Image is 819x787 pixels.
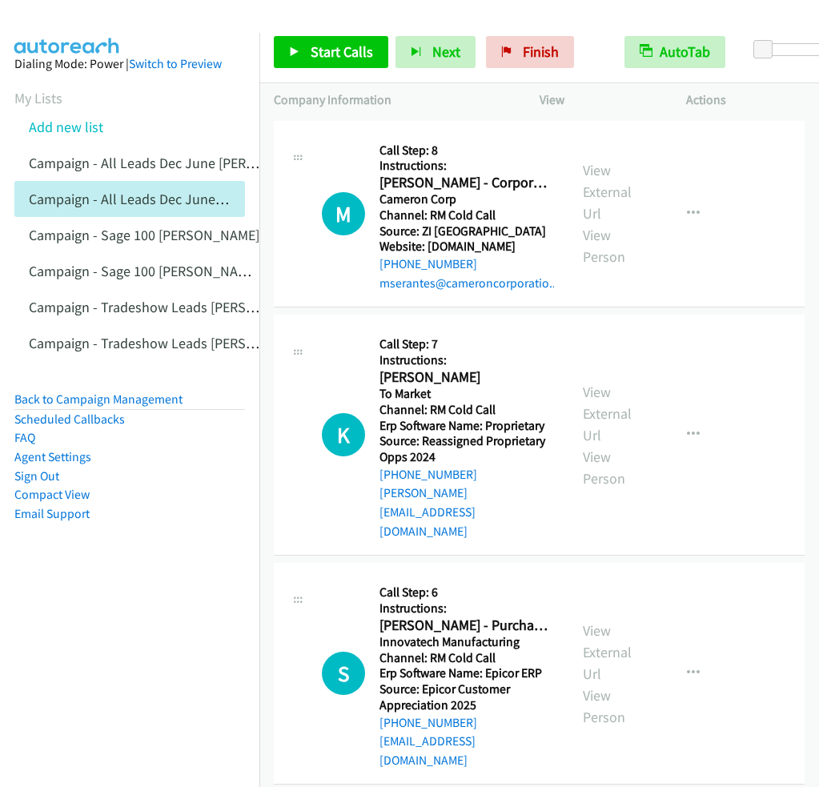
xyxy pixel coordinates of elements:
h2: [PERSON_NAME] [379,368,554,387]
h5: Call Step: 7 [379,336,554,352]
a: Campaign - Tradeshow Leads [PERSON_NAME] Cloned [29,334,358,352]
h5: Website: [DOMAIN_NAME] [379,239,554,255]
p: View [540,90,658,110]
a: View External Url [583,161,632,223]
a: [PERSON_NAME][EMAIL_ADDRESS][DOMAIN_NAME] [379,485,476,538]
span: Start Calls [311,42,373,61]
button: Next [395,36,476,68]
a: Sign Out [14,468,59,484]
button: AutoTab [624,36,725,68]
a: Switch to Preview [129,56,222,71]
a: Back to Campaign Management [14,391,183,407]
h1: M [322,192,365,235]
a: View External Url [583,621,632,683]
a: Add new list [29,118,103,136]
h5: Innovatech Manufacturing [379,634,554,650]
span: Finish [523,42,559,61]
a: [PHONE_NUMBER] [379,256,477,271]
a: Campaign - All Leads Dec June [PERSON_NAME] [29,154,319,172]
h5: Instructions: [379,352,554,368]
h2: [PERSON_NAME] - Purchasing [379,616,554,635]
div: Dialing Mode: Power | [14,54,245,74]
h5: Channel: RM Cold Call [379,207,554,223]
h5: Source: Epicor Customer Appreciation 2025 [379,681,554,713]
h5: Channel: RM Cold Call [379,650,554,666]
a: Compact View [14,487,90,502]
h5: Erp Software Name: Proprietary [379,418,554,434]
a: mserantes@cameroncorporatio... [379,275,559,291]
a: Campaign - Tradeshow Leads [PERSON_NAME] [29,298,311,316]
a: View Person [583,448,625,488]
a: Start Calls [274,36,388,68]
a: [EMAIL_ADDRESS][DOMAIN_NAME] [379,733,476,768]
p: Company Information [274,90,511,110]
div: The call is yet to be attempted [322,652,365,695]
a: [PHONE_NUMBER] [379,467,477,482]
h5: Source: ZI [GEOGRAPHIC_DATA] [379,223,554,239]
h1: S [322,652,365,695]
a: FAQ [14,430,35,445]
h5: Channel: RM Cold Call [379,402,554,418]
a: Finish [486,36,574,68]
p: Actions [686,90,805,110]
a: View External Url [583,383,632,444]
a: [PHONE_NUMBER] [379,715,477,730]
a: Scheduled Callbacks [14,412,125,427]
h5: Source: Reassigned Proprietary Opps 2024 [379,433,554,464]
a: Agent Settings [14,449,91,464]
span: Next [432,42,460,61]
h5: Call Step: 8 [379,143,554,159]
h5: Cameron Corp [379,191,554,207]
a: View Person [583,686,625,726]
h5: Erp Software Name: Epicor ERP [379,665,554,681]
a: Campaign - All Leads Dec June [PERSON_NAME] Cloned [29,190,366,208]
h1: K [322,413,365,456]
h5: Instructions: [379,158,554,174]
h5: To Market [379,386,554,402]
div: The call is yet to be attempted [322,192,365,235]
a: Campaign - Sage 100 [PERSON_NAME] Cloned [29,262,306,280]
div: The call is yet to be attempted [322,413,365,456]
a: Email Support [14,506,90,521]
h2: [PERSON_NAME] - Corporate Accountant [379,174,554,192]
a: My Lists [14,89,62,107]
a: Campaign - Sage 100 [PERSON_NAME] [29,226,259,244]
a: View Person [583,226,625,266]
h5: Call Step: 6 [379,584,554,600]
h5: Instructions: [379,600,554,616]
